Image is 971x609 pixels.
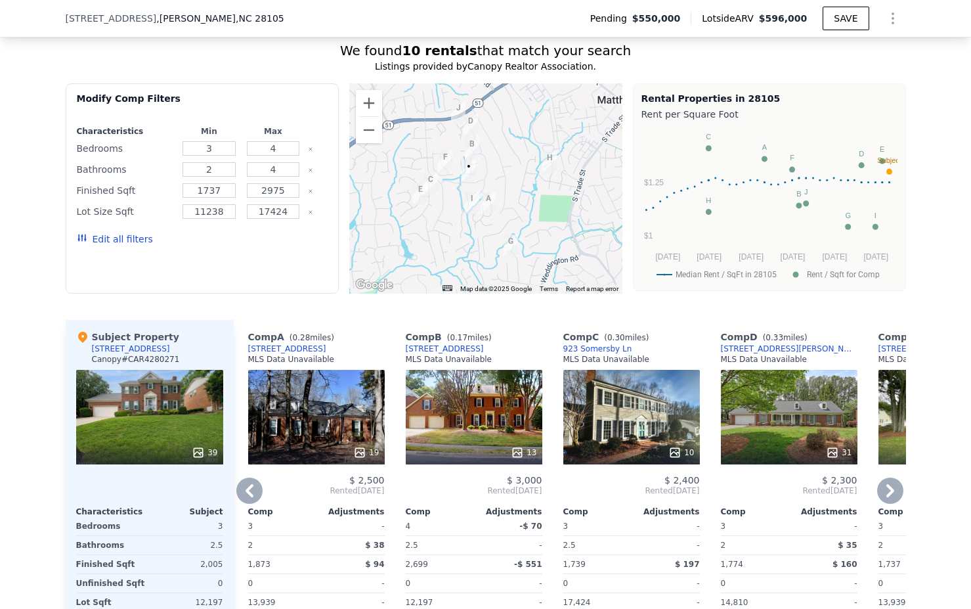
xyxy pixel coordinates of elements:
text: $1.25 [644,178,664,187]
text: [DATE] [780,252,805,261]
a: [STREET_ADDRESS] [248,344,326,354]
div: Finished Sqft [76,555,147,574]
div: Min [180,126,239,137]
div: Rental Properties in 28105 [641,92,897,105]
div: Subject Property [76,330,179,344]
span: Rented [DATE] [563,485,700,496]
span: ( miles) [758,333,813,342]
text: H [706,196,711,204]
div: - [319,574,385,593]
span: 0 [721,579,726,588]
span: , NC 28105 [236,13,284,24]
a: 923 Somersby Ln [563,344,632,354]
div: 240 Walnut Point Dr [465,137,479,160]
button: Zoom in [356,90,382,116]
img: Google [353,277,396,294]
text: Median Rent / SqFt in 28105 [676,270,777,279]
span: $ 38 [365,541,384,550]
div: 516 Clairview Ln [451,101,465,124]
span: 4 [406,522,411,531]
text: [DATE] [822,252,847,261]
svg: A chart. [641,124,897,288]
text: J [804,188,808,196]
div: 2 [878,536,944,554]
div: Bathrooms [76,536,147,554]
span: 0.30 [607,333,625,342]
div: 2.5 [563,536,629,554]
text: [DATE] [739,252,764,261]
span: 0 [563,579,569,588]
a: Terms (opens in new tab) [540,285,558,292]
div: Subject [150,507,223,517]
button: Zoom out [356,117,382,143]
div: - [792,574,857,593]
text: A [762,143,767,151]
div: - [319,517,385,535]
div: Adjustments [316,507,385,517]
span: 14,810 [721,598,748,607]
button: Keyboard shortcuts [442,285,452,291]
div: Bathrooms [77,160,175,179]
text: C [706,133,711,141]
a: [STREET_ADDRESS][PERSON_NAME] [721,344,857,354]
span: 0.28 [293,333,311,342]
span: 13,939 [878,598,906,607]
a: Open this area in Google Maps (opens a new window) [353,277,396,294]
div: Adjustments [474,507,542,517]
div: MLS Data Unavailable [406,354,492,365]
div: 1025 Thornsby Ln [413,183,427,205]
span: 3 [721,522,726,531]
span: $ 197 [675,560,700,569]
div: 2.5 [152,536,223,554]
span: $ 94 [365,560,384,569]
span: $ 3,000 [507,475,542,485]
text: I [874,212,876,219]
div: Characteristics [76,507,150,517]
div: Max [244,126,303,137]
span: 1,873 [248,560,270,569]
text: [DATE] [655,252,680,261]
div: Comp [878,507,947,517]
div: 2,005 [152,555,223,574]
button: Show Options [880,5,906,32]
div: Comp E [878,330,969,344]
text: D [859,150,864,158]
div: Comp [721,507,789,517]
span: $ 2,300 [822,475,857,485]
div: 132 Linville Dr [464,114,478,137]
span: ( miles) [442,333,497,342]
div: MLS Data Unavailable [721,354,808,365]
span: ( miles) [599,333,654,342]
div: 10 [668,446,694,459]
div: - [634,574,700,593]
span: $596,000 [759,13,808,24]
span: 1,774 [721,560,743,569]
span: Rented [DATE] [721,485,857,496]
text: [DATE] [863,252,888,261]
button: Clear [308,147,313,152]
span: 1,737 [878,560,901,569]
div: 31 [826,446,852,459]
button: Edit all filters [77,233,153,246]
div: 923 Somersby Ln [423,173,438,195]
span: Rented [DATE] [248,485,385,496]
button: Clear [308,210,313,215]
span: 0.17 [450,333,467,342]
div: [STREET_ADDRESS] [406,344,484,354]
span: Map data ©2025 Google [460,285,532,292]
span: $ 160 [832,560,857,569]
div: Comp [406,507,474,517]
div: Rent per Square Foot [641,105,897,124]
div: Comp A [248,330,339,344]
div: Modify Comp Filters [77,92,328,116]
text: G [845,212,851,219]
div: Finished Sqft [77,181,175,200]
span: ( miles) [284,333,339,342]
div: MLS Data Unavailable [248,354,335,365]
div: 2.5 [406,536,471,554]
div: - [477,574,542,593]
div: - [634,517,700,535]
div: Lot Size Sqft [77,202,175,221]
